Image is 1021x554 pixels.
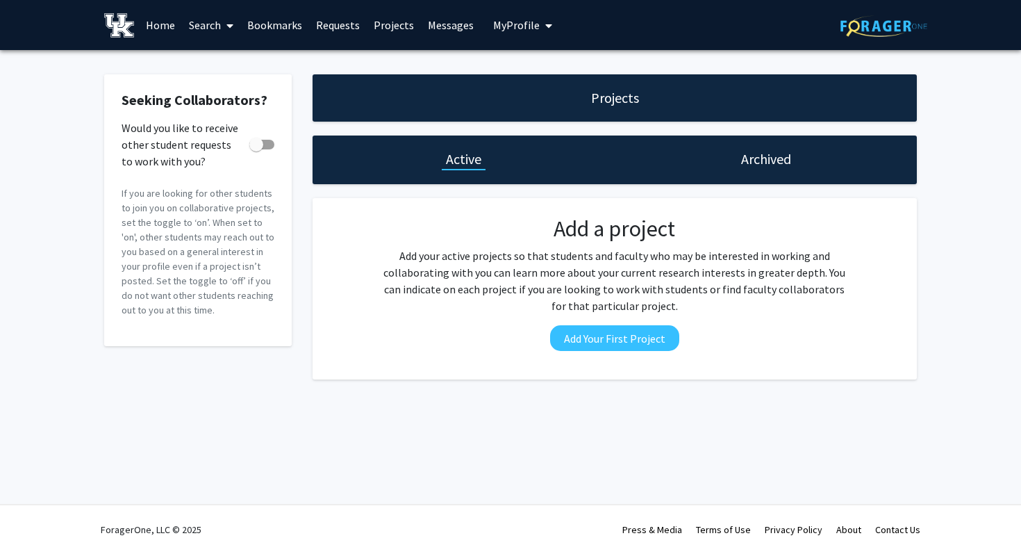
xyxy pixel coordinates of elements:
button: Add Your First Project [550,325,679,351]
a: Projects [367,1,421,49]
span: Would you like to receive other student requests to work with you? [122,120,244,170]
a: Home [139,1,182,49]
div: ForagerOne, LLC © 2025 [101,505,201,554]
a: Requests [309,1,367,49]
a: Terms of Use [696,523,751,536]
p: Add your active projects so that students and faculty who may be interested in working and collab... [379,247,850,314]
a: Privacy Policy [765,523,822,536]
img: University of Kentucky Logo [104,13,134,38]
a: Press & Media [622,523,682,536]
a: Contact Us [875,523,920,536]
a: Messages [421,1,481,49]
iframe: Chat [10,491,59,544]
a: About [836,523,861,536]
span: My Profile [493,18,540,32]
img: ForagerOne Logo [840,15,927,37]
h1: Archived [741,149,791,169]
a: Search [182,1,240,49]
h2: Add a project [379,215,850,242]
a: Bookmarks [240,1,309,49]
h1: Projects [591,88,639,108]
p: If you are looking for other students to join you on collaborative projects, set the toggle to ‘o... [122,186,274,318]
h2: Seeking Collaborators? [122,92,274,108]
h1: Active [446,149,481,169]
